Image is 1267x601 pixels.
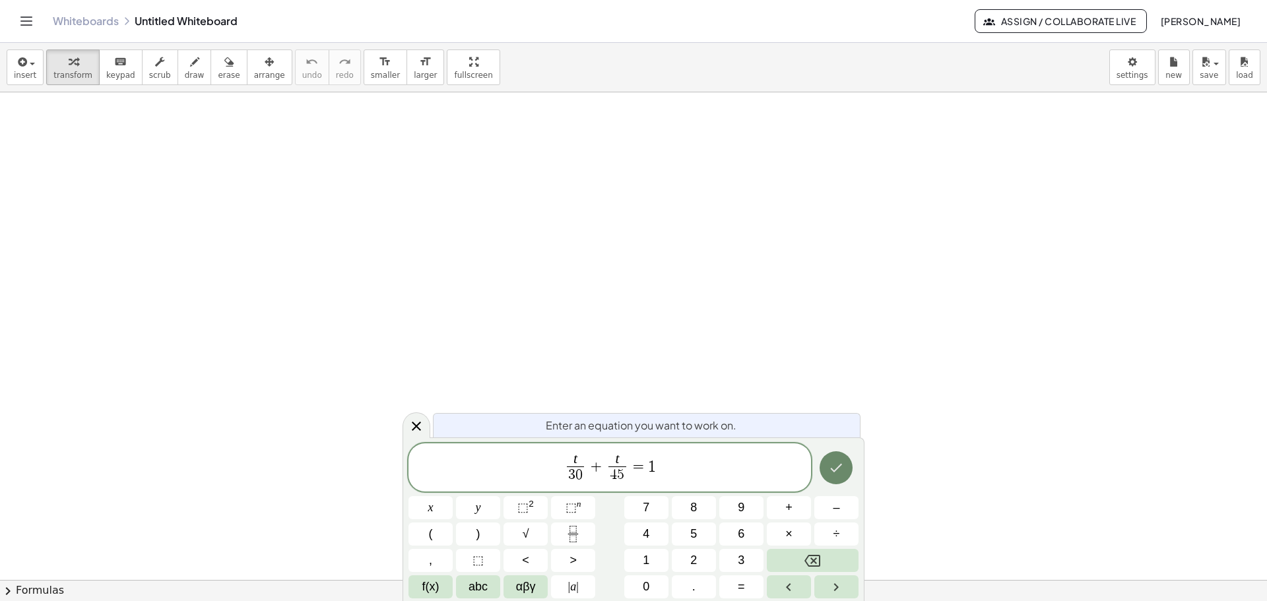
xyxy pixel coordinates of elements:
span: settings [1117,71,1148,80]
button: new [1158,49,1190,85]
button: Alphabet [456,575,500,598]
button: Right arrow [814,575,859,598]
span: a [568,578,579,596]
button: 0 [624,575,668,598]
button: 3 [719,549,763,572]
span: transform [53,71,92,80]
i: redo [339,54,351,70]
button: Greater than [551,549,595,572]
button: Backspace [767,549,859,572]
span: smaller [371,71,400,80]
span: redo [336,71,354,80]
button: format_sizelarger [406,49,444,85]
i: format_size [419,54,432,70]
button: Absolute value [551,575,595,598]
button: Assign / Collaborate Live [975,9,1147,33]
span: save [1200,71,1218,80]
span: αβγ [516,578,536,596]
button: Equals [719,575,763,598]
span: ) [476,525,480,543]
span: 2 [690,552,697,569]
span: insert [14,71,36,80]
button: Left arrow [767,575,811,598]
span: = [738,578,745,596]
button: ) [456,522,500,546]
span: Assign / Collaborate Live [986,15,1136,27]
button: Squared [504,496,548,519]
sup: 2 [529,499,534,509]
span: 9 [738,499,744,517]
span: load [1236,71,1253,80]
button: settings [1109,49,1155,85]
span: , [429,552,432,569]
span: larger [414,71,437,80]
button: Plus [767,496,811,519]
button: 1 [624,549,668,572]
button: redoredo [329,49,361,85]
span: 5 [690,525,697,543]
button: 4 [624,522,668,546]
span: < [522,552,529,569]
button: save [1192,49,1226,85]
button: load [1229,49,1260,85]
button: Less than [504,549,548,572]
span: ⬚ [472,552,484,569]
span: arrange [254,71,285,80]
span: 1 [648,459,656,474]
button: y [456,496,500,519]
var: t [615,451,619,466]
button: Square root [504,522,548,546]
button: draw [178,49,212,85]
span: fullscreen [454,71,492,80]
button: fullscreen [447,49,500,85]
span: ( [429,525,433,543]
button: Times [767,522,811,546]
span: 6 [738,525,744,543]
button: Functions [408,575,453,598]
span: | [576,580,579,593]
span: 4 [643,525,649,543]
button: ( [408,522,453,546]
span: 1 [643,552,649,569]
span: = [629,459,648,474]
span: abc [469,578,488,596]
span: × [785,525,793,543]
button: Divide [814,522,859,546]
span: 5 [617,468,624,482]
button: Done [820,451,853,484]
button: 8 [672,496,716,519]
button: Placeholder [456,549,500,572]
button: transform [46,49,100,85]
span: + [785,499,793,517]
button: [PERSON_NAME] [1150,9,1251,33]
span: undo [302,71,322,80]
span: 4 [610,468,617,482]
button: arrange [247,49,292,85]
button: 5 [672,522,716,546]
button: Greek alphabet [504,575,548,598]
span: √ [523,525,529,543]
span: – [833,499,839,517]
span: . [692,578,696,596]
span: 3 [738,552,744,569]
button: keyboardkeypad [99,49,143,85]
span: 3 [568,468,575,482]
button: Fraction [551,522,595,546]
button: , [408,549,453,572]
span: ⬚ [517,501,529,514]
span: 0 [643,578,649,596]
span: erase [218,71,240,80]
span: | [568,580,571,593]
span: x [428,499,434,517]
span: f(x) [422,578,439,596]
button: 2 [672,549,716,572]
button: format_sizesmaller [364,49,407,85]
i: keyboard [114,54,127,70]
button: insert [7,49,44,85]
i: format_size [379,54,391,70]
sup: n [577,499,581,509]
button: . [672,575,716,598]
span: 8 [690,499,697,517]
span: + [587,459,606,474]
button: undoundo [295,49,329,85]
